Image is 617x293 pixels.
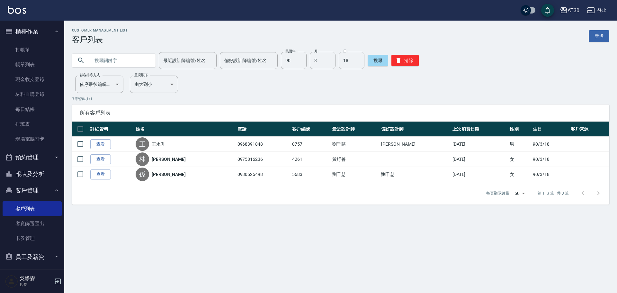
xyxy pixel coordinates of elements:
[90,139,111,149] a: 查看
[136,152,149,166] div: 林
[451,137,508,152] td: [DATE]
[236,137,291,152] td: 0968391848
[3,57,62,72] a: 帳單列表
[3,72,62,87] a: 現金收支登錄
[3,166,62,182] button: 報表及分析
[72,28,128,32] h2: Customer Management List
[508,152,531,167] td: 女
[343,49,346,54] label: 日
[331,167,380,182] td: 劉千慈
[3,216,62,231] a: 客資篩選匯出
[20,282,52,288] p: 店長
[531,167,569,182] td: 90/3/18
[508,167,531,182] td: 女
[291,152,331,167] td: 4261
[451,122,508,137] th: 上次消費日期
[90,169,111,179] a: 查看
[589,30,609,42] a: 新增
[291,167,331,182] td: 5683
[391,55,419,66] button: 清除
[236,152,291,167] td: 0975816236
[5,275,18,288] img: Person
[80,73,100,78] label: 顧客排序方式
[291,122,331,137] th: 客戶編號
[134,122,236,137] th: 姓名
[508,137,531,152] td: 男
[451,152,508,167] td: [DATE]
[538,190,569,196] p: 第 1–3 筆 共 3 筆
[3,23,62,40] button: 櫃檯作業
[236,167,291,182] td: 0980525498
[90,52,150,69] input: 搜尋關鍵字
[291,137,331,152] td: 0757
[541,4,554,17] button: save
[72,35,128,44] h3: 客戶列表
[90,154,111,164] a: 查看
[8,6,26,14] img: Logo
[72,96,609,102] p: 3 筆資料, 1 / 1
[508,122,531,137] th: 性別
[569,122,609,137] th: 客戶來源
[89,122,134,137] th: 詳細資料
[531,137,569,152] td: 90/3/18
[152,141,165,147] a: 王永升
[136,168,149,181] div: 孫
[3,132,62,146] a: 現場電腦打卡
[314,49,317,54] label: 月
[380,122,451,137] th: 偏好設計師
[3,201,62,216] a: 客戶列表
[3,117,62,132] a: 排班表
[3,87,62,102] a: 材料自購登錄
[585,5,609,16] button: 登出
[80,110,602,116] span: 所有客戶列表
[20,275,52,282] h5: 吳靜霖
[557,4,582,17] button: AT30
[380,167,451,182] td: 劉千慈
[331,122,380,137] th: 最近設計師
[451,167,508,182] td: [DATE]
[236,122,291,137] th: 電話
[512,185,527,202] div: 50
[3,149,62,166] button: 預約管理
[3,249,62,265] button: 員工及薪資
[3,268,62,282] a: 員工列表
[380,137,451,152] td: [PERSON_NAME]
[152,156,186,162] a: [PERSON_NAME]
[75,76,123,93] div: 依序最後編輯時間
[152,171,186,178] a: [PERSON_NAME]
[531,122,569,137] th: 生日
[136,137,149,151] div: 王
[331,137,380,152] td: 劉千慈
[568,6,579,14] div: AT30
[531,152,569,167] td: 90/3/18
[285,49,295,54] label: 民國年
[134,73,148,78] label: 呈現順序
[3,42,62,57] a: 打帳單
[331,152,380,167] td: 黃玗善
[3,231,62,246] a: 卡券管理
[368,55,388,66] button: 搜尋
[486,190,509,196] p: 每頁顯示數量
[130,76,178,93] div: 由大到小
[3,182,62,199] button: 客戶管理
[3,102,62,117] a: 每日結帳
